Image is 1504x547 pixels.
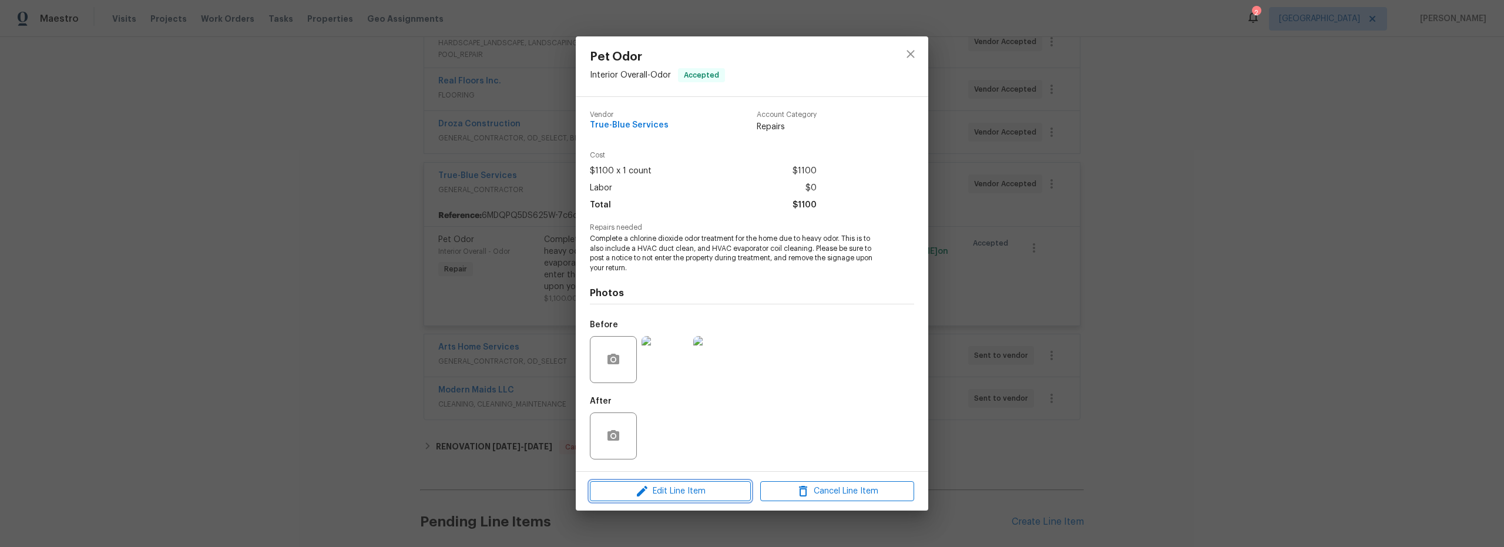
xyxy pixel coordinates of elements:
[590,51,725,63] span: Pet Odor
[590,197,611,214] span: Total
[590,71,671,79] span: Interior Overall - Odor
[590,121,669,130] span: True-Blue Services
[793,197,817,214] span: $1100
[590,234,882,273] span: Complete a chlorine dioxide odor treatment for the home due to heavy odor. This is to also includ...
[793,163,817,180] span: $1100
[590,224,914,231] span: Repairs needed
[590,163,652,180] span: $1100 x 1 count
[757,111,817,119] span: Account Category
[590,180,612,197] span: Labor
[897,40,925,68] button: close
[760,481,914,502] button: Cancel Line Item
[590,397,612,405] h5: After
[590,111,669,119] span: Vendor
[764,484,911,499] span: Cancel Line Item
[590,321,618,329] h5: Before
[590,481,751,502] button: Edit Line Item
[590,152,817,159] span: Cost
[757,121,817,133] span: Repairs
[805,180,817,197] span: $0
[590,287,914,299] h4: Photos
[593,484,747,499] span: Edit Line Item
[1252,7,1260,19] div: 2
[679,69,724,81] span: Accepted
